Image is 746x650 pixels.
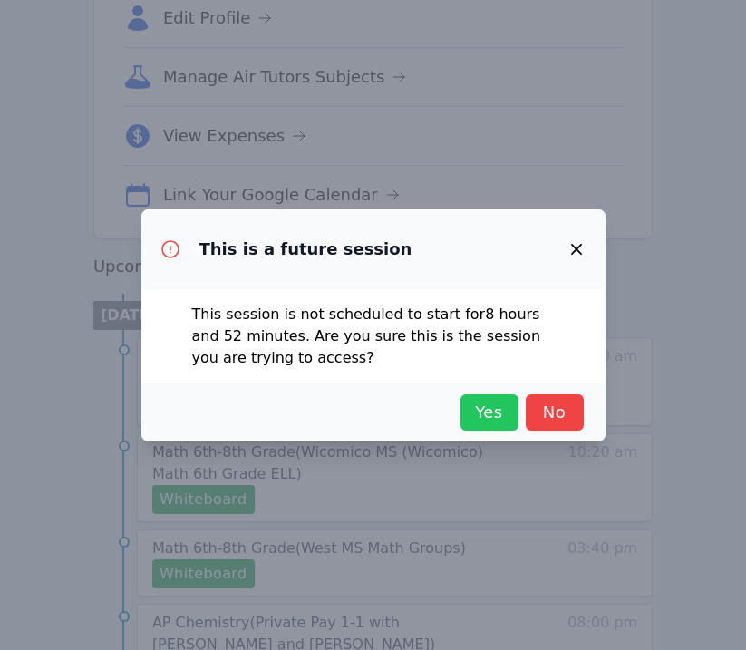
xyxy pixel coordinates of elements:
h3: This is a future session [199,238,412,260]
span: No [535,400,575,425]
span: Yes [470,400,509,425]
button: Yes [460,394,518,431]
p: This session is not scheduled to start for 8 hours and 52 minutes . Are you sure this is the sess... [192,304,555,369]
button: No [526,394,584,431]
